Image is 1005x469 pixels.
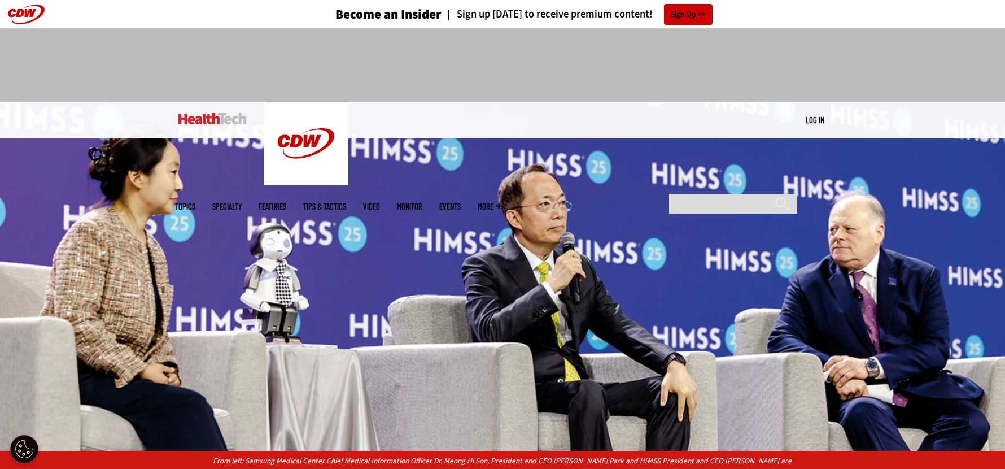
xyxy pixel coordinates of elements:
div: User menu [806,114,824,126]
div: Cookie Settings [10,435,38,463]
iframe: advertisement [297,40,708,90]
a: Log in [806,115,824,125]
a: Video [363,202,380,211]
a: Tips & Tactics [303,202,346,211]
span: More [478,202,501,211]
a: Sign Up [664,4,713,25]
a: Events [439,202,461,211]
a: Features [259,202,286,211]
a: Become an Insider [293,8,442,21]
img: Home [178,113,247,124]
span: Specialty [212,202,242,211]
a: Sign up [DATE] to receive premium content! [442,9,653,20]
a: CDW [264,176,348,188]
a: MonITor [397,202,422,211]
span: Topics [175,202,195,211]
h3: Become an Insider [335,8,442,21]
button: Open Preferences [10,435,38,463]
img: Home [264,102,348,185]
